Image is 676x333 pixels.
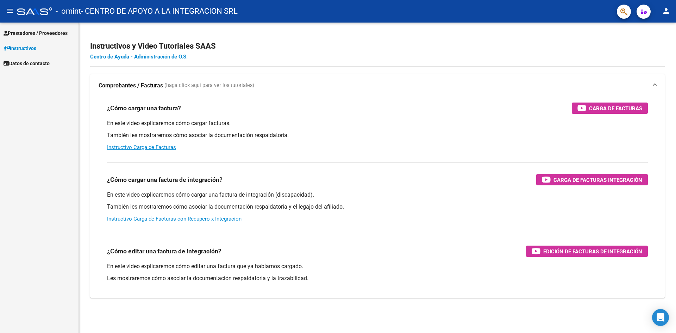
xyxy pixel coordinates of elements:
[553,175,642,184] span: Carga de Facturas Integración
[90,74,665,97] mat-expansion-panel-header: Comprobantes / Facturas (haga click aquí para ver los tutoriales)
[4,44,36,52] span: Instructivos
[6,7,14,15] mat-icon: menu
[107,246,221,256] h3: ¿Cómo editar una factura de integración?
[107,216,242,222] a: Instructivo Carga de Facturas con Recupero x Integración
[589,104,642,113] span: Carga de Facturas
[107,191,648,199] p: En este video explicaremos cómo cargar una factura de integración (discapacidad).
[536,174,648,185] button: Carga de Facturas Integración
[107,119,648,127] p: En este video explicaremos cómo cargar facturas.
[90,54,188,60] a: Centro de Ayuda - Administración de O.S.
[90,97,665,298] div: Comprobantes / Facturas (haga click aquí para ver los tutoriales)
[107,175,223,185] h3: ¿Cómo cargar una factura de integración?
[56,4,81,19] span: - omint
[107,263,648,270] p: En este video explicaremos cómo editar una factura que ya habíamos cargado.
[662,7,670,15] mat-icon: person
[81,4,238,19] span: - CENTRO DE APOYO A LA INTEGRACION SRL
[164,82,254,90] span: (haga click aquí para ver los tutoriales)
[543,247,642,256] span: Edición de Facturas de integración
[107,275,648,282] p: Les mostraremos cómo asociar la documentación respaldatoria y la trazabilidad.
[107,144,176,150] a: Instructivo Carga de Facturas
[652,309,669,326] div: Open Intercom Messenger
[107,203,648,211] p: También les mostraremos cómo asociar la documentación respaldatoria y el legajo del afiliado.
[107,131,648,139] p: También les mostraremos cómo asociar la documentación respaldatoria.
[4,29,68,37] span: Prestadores / Proveedores
[90,39,665,53] h2: Instructivos y Video Tutoriales SAAS
[107,103,181,113] h3: ¿Cómo cargar una factura?
[572,103,648,114] button: Carga de Facturas
[4,60,50,67] span: Datos de contacto
[526,246,648,257] button: Edición de Facturas de integración
[99,82,163,90] strong: Comprobantes / Facturas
